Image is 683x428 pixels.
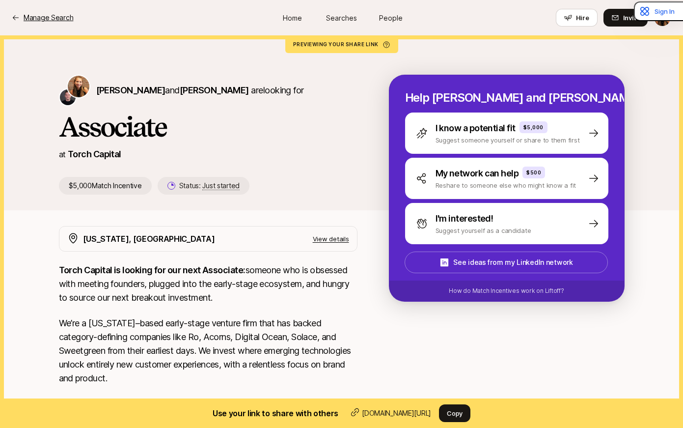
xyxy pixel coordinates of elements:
button: See ideas from my LinkedIn network [405,252,608,273]
span: People [379,13,403,23]
span: Hire [576,13,589,23]
span: Invite [623,13,640,23]
p: [DOMAIN_NAME][URL] [362,407,431,419]
p: $500 [526,169,541,176]
p: I know a potential fit [436,121,516,135]
p: Manage Search [24,12,73,24]
p: Previewing your share link [293,41,390,47]
img: Christopher Harper [60,89,76,105]
button: Copy [439,404,470,422]
a: Home [268,9,317,27]
h2: Use your link to share with others [213,407,338,420]
button: Hire [556,9,598,27]
p: someone who is obsessed with meeting founders, plugged into the early-stage ecosystem, and hungry... [59,263,357,305]
span: Just started [202,181,240,190]
span: and [165,85,248,95]
p: at [59,148,66,161]
p: Suggest yourself as a candidate [436,226,531,235]
p: are looking for [96,84,304,97]
strong: Torch Capital is looking for our next Associate: [59,265,246,275]
img: Katie Reiner [68,76,89,97]
p: See ideas from my LinkedIn network [453,257,573,268]
p: Reshare to someone else who might know a fit [436,180,576,190]
span: [PERSON_NAME] [96,85,165,95]
span: Searches [326,13,357,23]
p: How do Match Incentives work on Liftoff? [449,286,564,295]
p: Suggest someone yourself or share to them first [436,135,580,145]
p: My network can help [436,167,519,180]
a: Searches [317,9,366,27]
p: Status: [179,180,240,192]
p: $5,000 Match Incentive [59,177,152,195]
a: People [366,9,415,27]
span: Home [283,13,302,23]
p: I'm interested! [436,212,493,226]
a: Torch Capital [68,149,121,159]
span: [PERSON_NAME] [180,85,249,95]
p: $5,000 [523,123,544,131]
h1: Associate [59,112,357,142]
p: We’re a [US_STATE]–based early-stage venture firm that has backed category-defining companies lik... [59,316,357,385]
p: Help [PERSON_NAME] and [PERSON_NAME] hire [405,91,608,105]
button: Invite [603,9,648,27]
p: View details [313,234,349,244]
p: [US_STATE], [GEOGRAPHIC_DATA] [83,232,215,245]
